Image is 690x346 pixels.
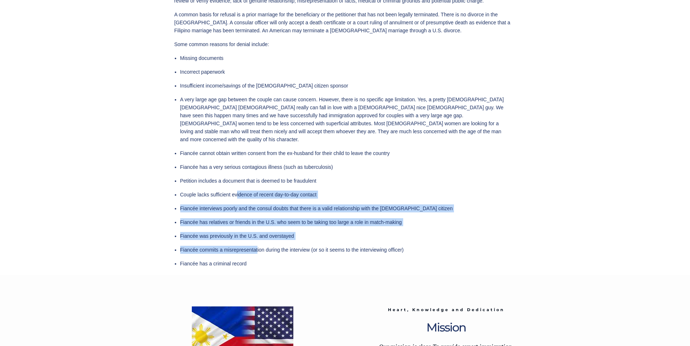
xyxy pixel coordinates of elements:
span: Heart, Knowledge and Dedication [388,307,505,312]
p: Insufficient income/savings of the [DEMOGRAPHIC_DATA] citizen sponsor [180,82,509,90]
p: Fiancée was previously in the U.S. and overstayed [180,232,509,240]
p: Fiancée cannot obtain written consent from the ex-husband for their child to leave the country [180,149,509,157]
p: Fiancée has relatives or friends in the U.S. who seem to be taking too large a role in match-making [180,218,509,226]
p: Fiancée interviews poorly and the consul doubts that there is a valid relationship with the [DEMO... [180,204,509,212]
span: Mission [426,320,466,334]
p: Fiancée has a criminal record [180,260,509,268]
p: Fiancée commits a misrepresentation during the interview (or so it seems to the interviewing offi... [180,246,509,254]
p: Couple lacks sufficient evidence of recent day-to-day contact [180,191,509,199]
p: Some common reasons for denial include: [174,40,514,48]
p: Fiancée has a very serious contagious illness (such as tuberculosis) [180,163,509,171]
p: A very large age gap between the couple can cause concern. However, there is no specific age limi... [180,95,509,143]
p: A common basis for refusal is a prior marriage for the beneficiary or the petitioner that has not... [174,11,514,34]
p: Incorrect paperwork [180,68,509,76]
p: Missing documents [180,54,509,62]
p: Petition includes a document that is deemed to be fraudulent [180,177,509,185]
